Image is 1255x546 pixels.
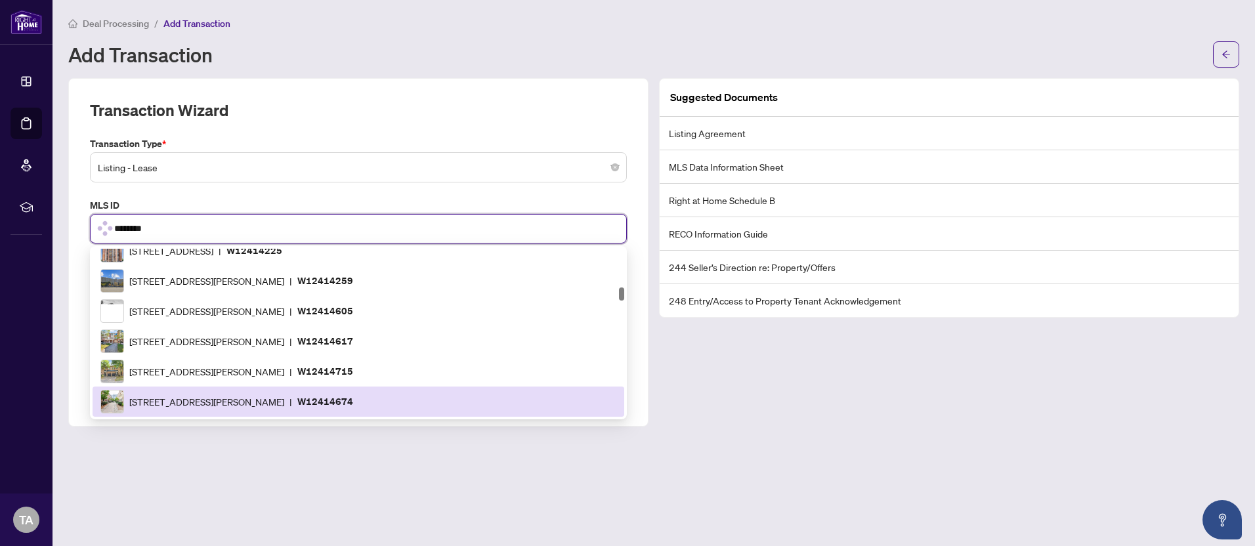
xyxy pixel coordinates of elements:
[297,364,353,379] p: W12414715
[129,274,284,288] span: [STREET_ADDRESS][PERSON_NAME]
[90,100,228,121] h2: Transaction Wizard
[660,184,1239,217] li: Right at Home Schedule B
[163,18,230,30] span: Add Transaction
[289,364,292,379] span: |
[660,284,1239,317] li: 248 Entry/Access to Property Tenant Acknowledgement
[289,304,292,318] span: |
[19,511,33,529] span: TA
[660,150,1239,184] li: MLS Data Information Sheet
[660,217,1239,251] li: RECO Information Guide
[129,243,213,258] span: [STREET_ADDRESS]
[219,243,221,258] span: |
[90,136,627,151] label: Transaction Type
[101,330,123,352] img: IMG-W12414617_1.jpg
[11,10,42,34] img: logo
[670,89,778,106] article: Suggested Documents
[129,394,284,409] span: [STREET_ADDRESS][PERSON_NAME]
[101,240,123,262] img: IMG-W12414225_1.jpg
[289,394,292,409] span: |
[1222,50,1231,59] span: arrow-left
[101,300,123,322] img: IMG-W12414605_1.jpg
[611,163,619,171] span: close-circle
[297,303,353,318] p: W12414605
[289,334,292,348] span: |
[129,364,284,379] span: [STREET_ADDRESS][PERSON_NAME]
[101,270,123,292] img: IMG-W12414259_1.jpg
[68,44,213,65] h1: Add Transaction
[101,390,123,413] img: IMG-W12414674_1.jpg
[660,117,1239,150] li: Listing Agreement
[289,274,292,288] span: |
[1202,500,1242,539] button: Open asap
[90,198,627,213] label: MLS ID
[226,243,282,258] p: W12414225
[83,18,149,30] span: Deal Processing
[129,334,284,348] span: [STREET_ADDRESS][PERSON_NAME]
[101,360,123,383] img: IMG-W12414715_1.jpg
[68,19,77,28] span: home
[297,333,353,348] p: W12414617
[297,273,353,288] p: W12414259
[129,304,284,318] span: [STREET_ADDRESS][PERSON_NAME]
[660,251,1239,284] li: 244 Seller’s Direction re: Property/Offers
[297,394,353,409] p: W12414674
[154,16,158,31] li: /
[98,155,619,180] span: Listing - Lease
